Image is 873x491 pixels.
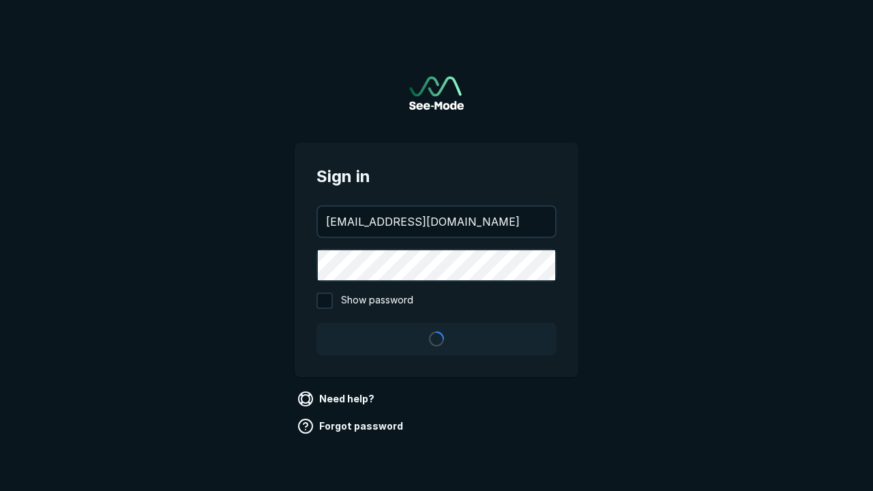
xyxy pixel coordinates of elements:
input: your@email.com [318,207,555,237]
a: Go to sign in [409,76,464,110]
a: Forgot password [295,415,409,437]
a: Need help? [295,388,380,410]
img: See-Mode Logo [409,76,464,110]
span: Show password [341,293,413,309]
span: Sign in [316,164,557,189]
